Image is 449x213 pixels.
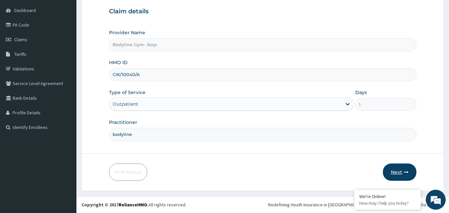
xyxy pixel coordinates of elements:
[109,119,137,126] label: Practitioner
[3,142,127,165] textarea: Type your message and hit 'Enter'
[14,7,36,13] span: Dashboard
[12,33,27,50] img: d_794563401_company_1708531726252_794563401
[39,64,92,131] span: We're online!
[109,59,128,66] label: HMO ID
[359,200,416,206] p: How may I help you today?
[109,89,146,96] label: Type of Service
[355,89,367,96] label: Days
[35,37,112,46] div: Chat with us now
[76,196,449,213] footer: All rights reserved.
[359,193,416,199] div: We're Online!
[109,8,417,15] h3: Claim details
[109,29,145,36] label: Provider Name
[109,68,417,81] input: Enter HMO ID
[14,37,27,43] span: Claims
[109,128,417,141] input: Enter Name
[383,163,416,181] button: Next
[109,163,147,181] button: Previous
[81,202,149,208] strong: Copyright © 2017 .
[119,202,147,208] a: RelianceHMO
[268,201,444,208] div: Redefining Heath Insurance in [GEOGRAPHIC_DATA] using Telemedicine and Data Science!
[109,3,125,19] div: Minimize live chat window
[14,51,26,57] span: Tariffs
